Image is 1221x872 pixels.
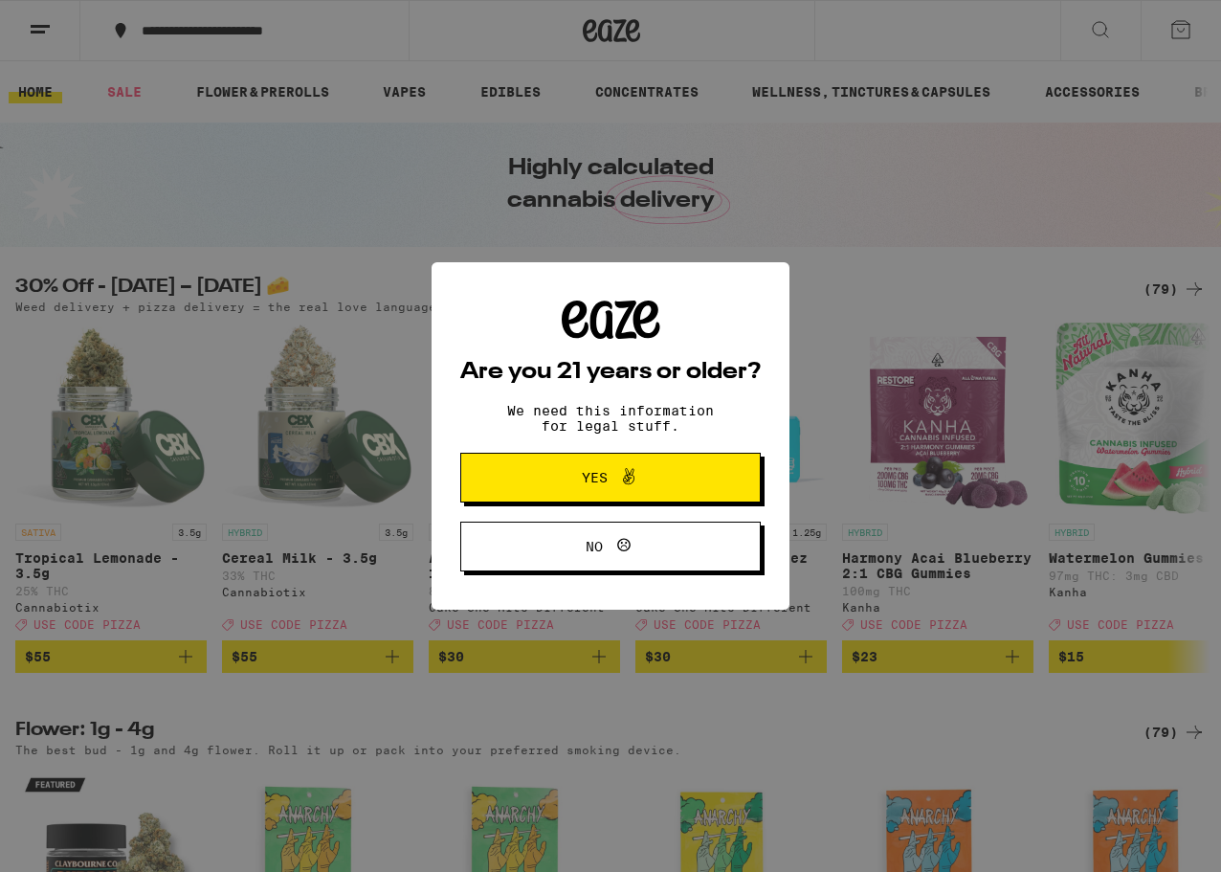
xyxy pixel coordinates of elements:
[491,403,730,434] p: We need this information for legal stuff.
[460,522,761,571] button: No
[460,453,761,503] button: Yes
[582,471,608,484] span: Yes
[460,361,761,384] h2: Are you 21 years or older?
[586,540,603,553] span: No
